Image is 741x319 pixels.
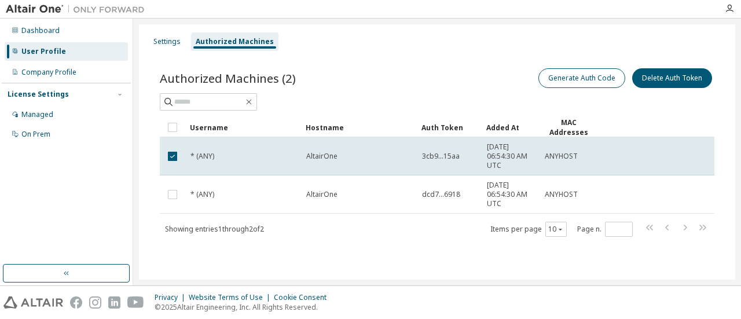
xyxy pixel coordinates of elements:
[21,110,53,119] div: Managed
[577,222,633,237] span: Page n.
[306,118,412,137] div: Hostname
[155,302,333,312] p: © 2025 Altair Engineering, Inc. All Rights Reserved.
[632,68,712,88] button: Delete Auth Token
[545,190,578,199] span: ANYHOST
[421,118,477,137] div: Auth Token
[196,37,274,46] div: Authorized Machines
[306,152,338,161] span: AltairOne
[153,37,181,46] div: Settings
[21,47,66,56] div: User Profile
[127,296,144,309] img: youtube.svg
[160,70,296,86] span: Authorized Machines (2)
[190,190,214,199] span: * (ANY)
[189,293,274,302] div: Website Terms of Use
[306,190,338,199] span: AltairOne
[487,181,534,208] span: [DATE] 06:54:30 AM UTC
[108,296,120,309] img: linkedin.svg
[490,222,567,237] span: Items per page
[545,152,578,161] span: ANYHOST
[422,152,460,161] span: 3cb9...15aa
[155,293,189,302] div: Privacy
[21,68,76,77] div: Company Profile
[3,296,63,309] img: altair_logo.svg
[89,296,101,309] img: instagram.svg
[70,296,82,309] img: facebook.svg
[190,152,214,161] span: * (ANY)
[274,293,333,302] div: Cookie Consent
[487,142,534,170] span: [DATE] 06:54:30 AM UTC
[486,118,535,137] div: Added At
[21,26,60,35] div: Dashboard
[6,3,151,15] img: Altair One
[190,118,296,137] div: Username
[422,190,460,199] span: dcd7...6918
[548,225,564,234] button: 10
[165,224,264,234] span: Showing entries 1 through 2 of 2
[8,90,69,99] div: License Settings
[544,118,593,137] div: MAC Addresses
[21,130,50,139] div: On Prem
[538,68,625,88] button: Generate Auth Code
